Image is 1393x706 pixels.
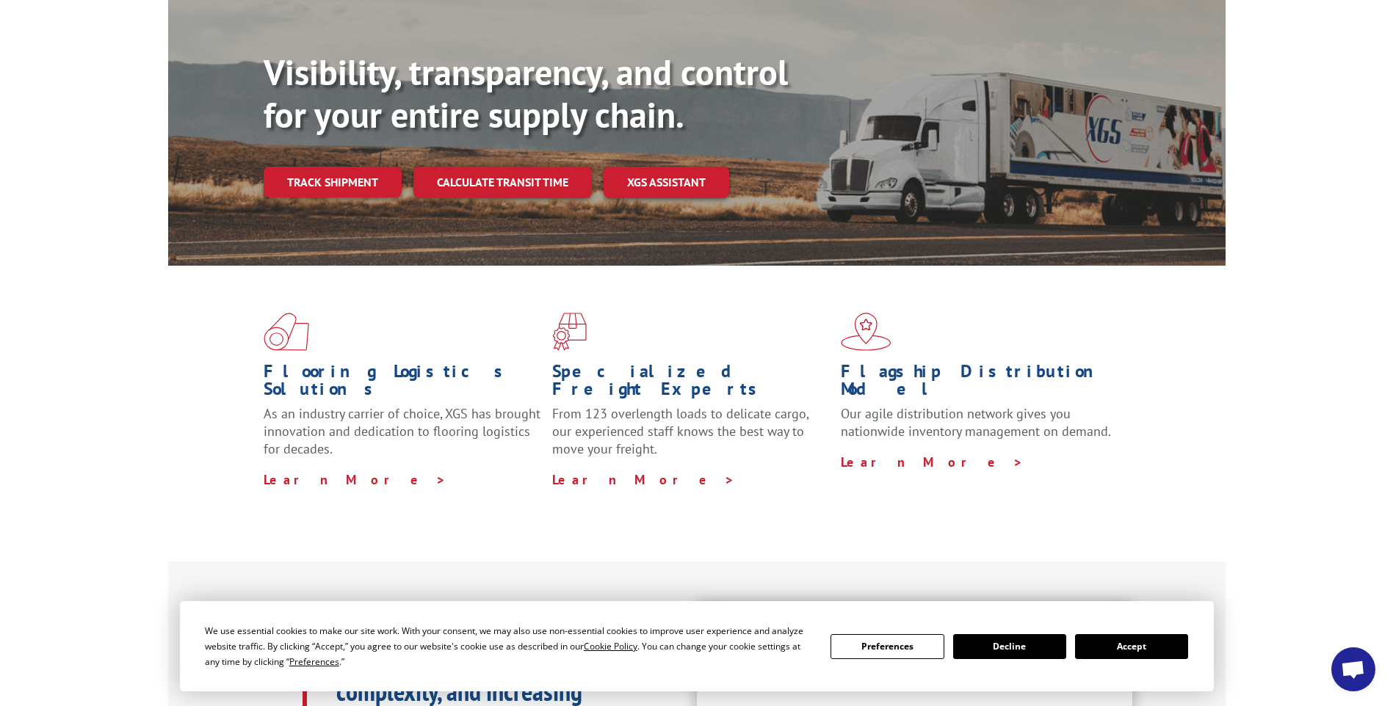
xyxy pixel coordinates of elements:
a: Learn More > [552,471,735,488]
img: xgs-icon-focused-on-flooring-red [552,313,587,351]
img: xgs-icon-total-supply-chain-intelligence-red [264,313,309,351]
a: Open chat [1331,647,1375,691]
a: Calculate transit time [413,167,592,198]
a: Track shipment [264,167,402,197]
p: From 123 overlength loads to delicate cargo, our experienced staff knows the best way to move you... [552,405,830,470]
div: We use essential cookies to make our site work. With your consent, we may also use non-essential ... [205,623,813,669]
button: Preferences [831,634,944,659]
img: xgs-icon-flagship-distribution-model-red [841,313,891,351]
div: Cookie Consent Prompt [180,601,1214,691]
h1: Flagship Distribution Model [841,363,1118,405]
a: Learn More > [264,471,446,488]
a: XGS ASSISTANT [604,167,729,198]
b: Visibility, transparency, and control for your entire supply chain. [264,49,788,137]
span: Preferences [289,655,339,668]
h1: Specialized Freight Experts [552,363,830,405]
span: Cookie Policy [584,640,637,652]
h1: Flooring Logistics Solutions [264,363,541,405]
a: Learn More > [841,454,1024,470]
button: Accept [1075,634,1188,659]
span: Our agile distribution network gives you nationwide inventory management on demand. [841,405,1111,440]
button: Decline [953,634,1066,659]
span: As an industry carrier of choice, XGS has brought innovation and dedication to flooring logistics... [264,405,540,457]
